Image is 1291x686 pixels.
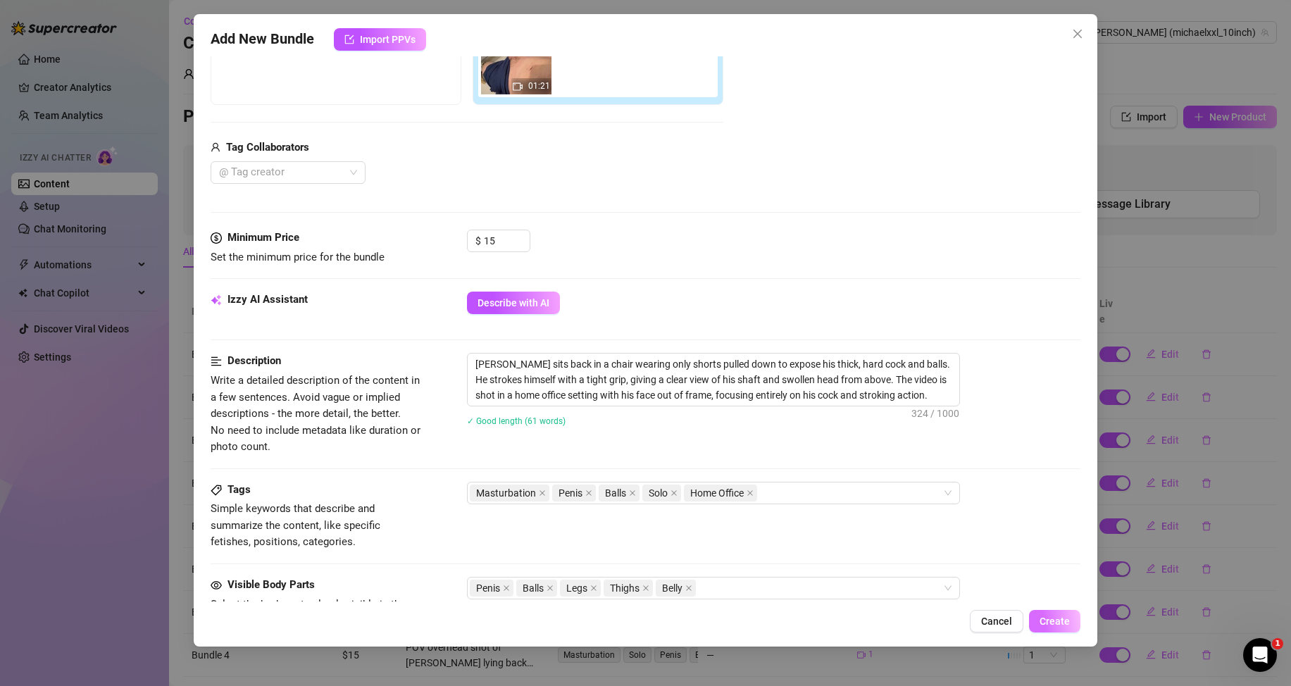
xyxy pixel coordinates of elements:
[1066,28,1089,39] span: Close
[1029,610,1080,632] button: Create
[642,485,681,501] span: Solo
[467,416,566,426] span: ✓ Good length (61 words)
[552,485,596,501] span: Penis
[649,485,668,501] span: Solo
[503,585,510,592] span: close
[523,580,544,596] span: Balls
[656,580,696,597] span: Belly
[970,610,1023,632] button: Cancel
[539,489,546,497] span: close
[671,489,678,497] span: close
[227,578,315,591] strong: Visible Body Parts
[227,293,308,306] strong: Izzy AI Assistant
[476,485,536,501] span: Masturbation
[629,489,636,497] span: close
[566,580,587,596] span: Legs
[547,585,554,592] span: close
[684,485,757,501] span: Home Office
[211,374,420,453] span: Write a detailed description of the content in a few sentences. Avoid vague or implied descriptio...
[481,24,551,94] div: 01:21
[642,585,649,592] span: close
[227,354,281,367] strong: Description
[211,485,222,496] span: tag
[470,485,549,501] span: Masturbation
[1040,616,1070,627] span: Create
[981,616,1012,627] span: Cancel
[211,580,222,591] span: eye
[528,81,550,91] span: 01:21
[1066,23,1089,45] button: Close
[227,483,251,496] strong: Tags
[478,297,549,308] span: Describe with AI
[610,580,640,596] span: Thighs
[211,251,385,263] span: Set the minimum price for the bundle
[604,580,653,597] span: Thighs
[227,231,299,244] strong: Minimum Price
[344,35,354,44] span: import
[516,580,557,597] span: Balls
[211,28,314,51] span: Add New Bundle
[467,292,560,314] button: Describe with AI
[599,485,640,501] span: Balls
[468,354,959,406] textarea: [PERSON_NAME] sits back in a chair wearing only shorts pulled down to expose his thick, hard cock...
[559,485,582,501] span: Penis
[1072,28,1083,39] span: close
[481,24,551,94] img: media
[590,585,597,592] span: close
[470,580,513,597] span: Penis
[560,580,601,597] span: Legs
[211,230,222,247] span: dollar
[1272,638,1283,649] span: 1
[605,485,626,501] span: Balls
[513,82,523,92] span: video-camera
[360,34,416,45] span: Import PPVs
[747,489,754,497] span: close
[211,353,222,370] span: align-left
[211,139,220,156] span: user
[476,580,500,596] span: Penis
[226,141,309,154] strong: Tag Collaborators
[685,585,692,592] span: close
[1243,638,1277,672] iframe: Intercom live chat
[211,502,380,548] span: Simple keywords that describe and summarize the content, like specific fetishes, positions, categ...
[211,598,406,661] span: Select the body parts clearly visible in the content. This helps [PERSON_NAME] AI suggest media a...
[690,485,744,501] span: Home Office
[334,28,426,51] button: Import PPVs
[585,489,592,497] span: close
[662,580,682,596] span: Belly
